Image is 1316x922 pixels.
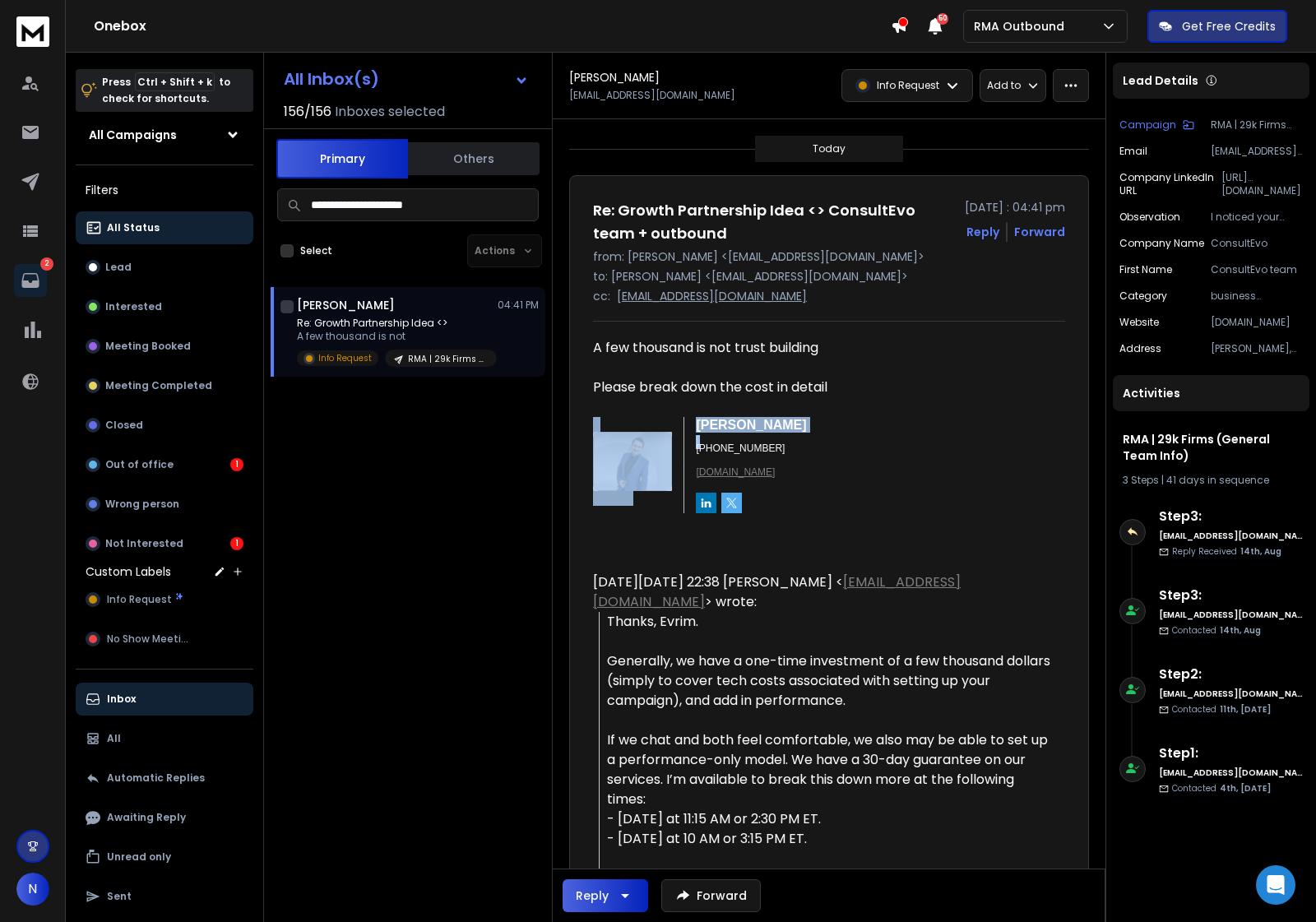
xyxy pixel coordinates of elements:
[1113,375,1309,411] div: Activities
[1159,586,1303,605] h6: Step 3 :
[76,762,253,795] button: Automatic Replies
[297,317,494,330] p: Re: Growth Partnership Idea <>
[937,13,948,25] span: 50
[1172,624,1261,637] p: Contacted
[1014,224,1065,240] div: Forward
[607,730,1052,809] div: If we chat and both feel comfortable, we also may be able to set up a performance-only model. We ...
[335,102,445,122] h3: Inboxes selected
[76,583,253,616] button: Info Request
[987,79,1021,92] p: Add to
[76,841,253,873] button: Unread only
[76,880,253,913] button: Sent
[593,248,1065,265] p: from: [PERSON_NAME] <[EMAIL_ADDRESS][DOMAIN_NAME]>
[1147,10,1287,43] button: Get Free Credits
[1159,688,1303,700] h6: [EMAIL_ADDRESS][DOMAIN_NAME]
[1159,609,1303,621] h6: [EMAIL_ADDRESS][DOMAIN_NAME]
[1211,290,1303,303] p: business consulting and services
[1119,118,1194,132] button: Campaign
[107,693,136,706] p: Inbox
[318,352,372,364] p: Info Request
[1119,263,1172,276] p: First Name
[1159,665,1303,684] h6: Step 2 :
[408,141,540,177] button: Others
[107,890,132,903] p: Sent
[1211,237,1303,250] p: ConsultEvo
[696,442,785,454] a: [PHONE_NUMBER]
[576,887,609,904] div: Reply
[76,178,253,202] h3: Filters
[105,498,179,511] p: Wrong person
[1240,545,1281,558] span: 14th, Aug
[107,221,160,234] p: All Status
[593,572,961,611] a: [EMAIL_ADDRESS][DOMAIN_NAME]
[607,651,1052,711] div: Generally, we have a one-time investment of a few thousand dollars (simply to cover tech costs as...
[617,288,807,304] p: [EMAIL_ADDRESS][DOMAIN_NAME]
[965,199,1065,215] p: [DATE] : 04:41 pm
[593,199,955,245] h1: Re: Growth Partnership Idea <> ConsultEvo team + outbound
[297,297,395,313] h1: [PERSON_NAME]
[76,330,253,363] button: Meeting Booked
[76,211,253,244] button: All Status
[1119,145,1147,158] p: Email
[1220,703,1271,716] span: 11th, [DATE]
[105,261,132,274] p: Lead
[696,466,775,478] a: [DOMAIN_NAME]
[1182,18,1276,35] p: Get Free Credits
[661,879,761,912] button: Forward
[105,458,174,471] p: Out of office
[1119,316,1159,329] p: Website
[1220,782,1271,795] span: 4th, [DATE]
[974,18,1071,35] p: RMA Outbound
[721,493,742,513] img: background.png
[105,537,183,550] p: Not Interested
[16,873,49,906] button: N
[813,142,846,155] p: Today
[86,563,171,580] h3: Custom Labels
[107,771,205,785] p: Automatic Replies
[1211,211,1303,224] p: I noticed your focus on building AI agents to streamline operations for startups and scaling teams.
[1211,263,1303,276] p: ConsultEvo team
[1166,473,1269,487] span: 41 days in sequence
[1211,316,1303,329] p: [DOMAIN_NAME]
[593,288,610,304] p: cc:
[76,448,253,481] button: Out of office1
[76,118,253,151] button: All Campaigns
[877,79,939,92] p: Info Request
[230,458,243,471] div: 1
[563,879,648,912] button: Reply
[300,244,332,257] label: Select
[276,139,408,178] button: Primary
[107,850,171,864] p: Unread only
[76,369,253,402] button: Meeting Completed
[284,71,379,87] h1: All Inbox(s)
[593,268,1065,285] p: to: [PERSON_NAME] <[EMAIL_ADDRESS][DOMAIN_NAME]>
[593,338,1052,358] div: A few thousand is not trust building
[271,63,542,95] button: All Inbox(s)
[107,593,172,606] span: Info Request
[593,432,672,491] img: AIorK4w2dohBmXD35om3EB6ysPwug_ejpJiCyKie2sL6wAZjM89HRqlRFbgpXlLrHaBCVYQzJ9NNC5U
[76,409,253,442] button: Closed
[1159,530,1303,542] h6: [EMAIL_ADDRESS][DOMAIN_NAME]
[284,102,331,122] span: 156 / 156
[105,340,191,353] p: Meeting Booked
[1221,171,1304,197] p: [URL][DOMAIN_NAME]
[14,264,47,297] a: 2
[1123,72,1198,89] p: Lead Details
[76,722,253,755] button: All
[1211,145,1303,158] p: [EMAIL_ADDRESS][DOMAIN_NAME]
[607,809,1052,829] div: - [DATE] at 11:15 AM or 2:30 PM ET.
[1123,431,1300,464] h1: RMA | 29k Firms (General Team Info)
[107,811,186,824] p: Awaiting Reply
[1172,782,1271,795] p: Contacted
[408,353,487,365] p: RMA | 29k Firms (General Team Info)
[607,612,1052,632] div: Thanks, Evrim.
[105,300,162,313] p: Interested
[1211,342,1303,355] p: [PERSON_NAME], WY
[1159,744,1303,763] h6: Step 1 :
[76,290,253,323] button: Interested
[593,378,1052,533] div: Please break down the cost in detail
